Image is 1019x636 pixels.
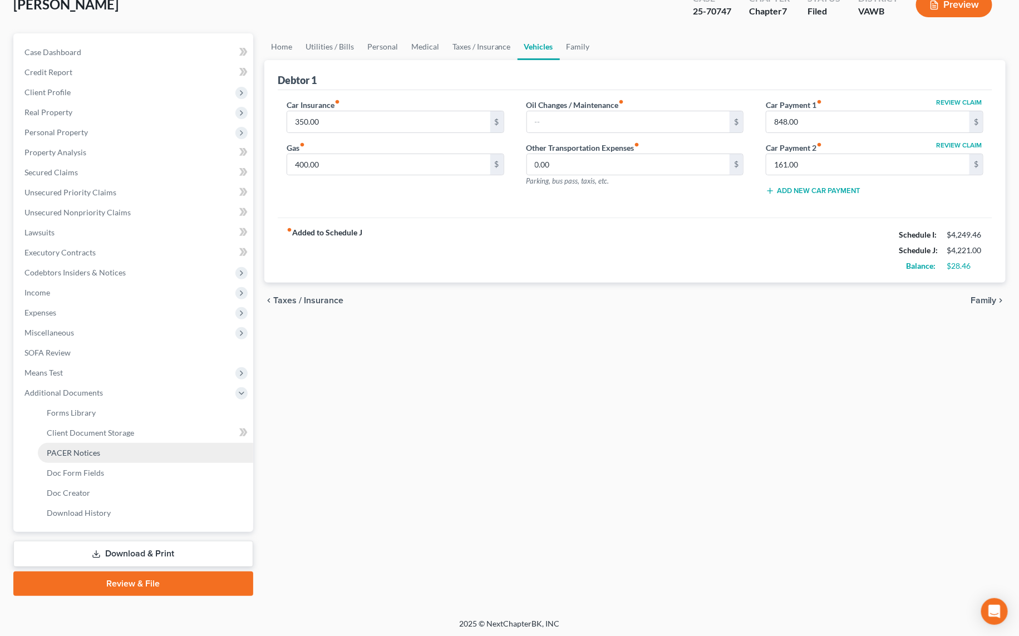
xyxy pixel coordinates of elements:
input: -- [766,154,969,175]
span: Forms Library [47,408,96,417]
div: $ [969,154,983,175]
i: fiber_manual_record [816,99,822,105]
span: Parking, bus pass, taxis, etc. [526,176,609,185]
span: Client Profile [24,87,71,97]
a: Home [264,33,299,60]
span: Unsecured Nonpriority Claims [24,208,131,217]
a: Forms Library [38,403,253,423]
span: Family [971,296,997,305]
span: Client Document Storage [47,428,134,437]
a: Client Document Storage [38,423,253,443]
span: Income [24,288,50,297]
span: Property Analysis [24,147,86,157]
a: Taxes / Insurance [446,33,518,60]
strong: Schedule J: [899,245,938,255]
input: -- [766,111,969,132]
label: Car Insurance [287,99,340,111]
div: $ [490,111,504,132]
label: Gas [287,142,305,154]
span: Doc Form Fields [47,468,104,477]
i: fiber_manual_record [299,142,305,147]
div: $ [490,154,504,175]
strong: Schedule I: [899,230,937,239]
span: Means Test [24,368,63,377]
input: -- [527,154,730,175]
a: Family [560,33,597,60]
a: Property Analysis [16,142,253,162]
div: $28.46 [947,260,983,272]
i: fiber_manual_record [334,99,340,105]
a: Executory Contracts [16,243,253,263]
div: $4,221.00 [947,245,983,256]
div: Open Intercom Messenger [981,598,1008,625]
span: Lawsuits [24,228,55,237]
input: -- [287,111,490,132]
i: chevron_right [997,296,1006,305]
span: Secured Claims [24,167,78,177]
span: Unsecured Priority Claims [24,188,116,197]
span: Personal Property [24,127,88,137]
a: Doc Form Fields [38,463,253,483]
a: Unsecured Nonpriority Claims [16,203,253,223]
span: Expenses [24,308,56,317]
a: Secured Claims [16,162,253,183]
div: $4,249.46 [947,229,983,240]
span: Doc Creator [47,488,90,497]
div: $ [730,154,743,175]
span: Executory Contracts [24,248,96,257]
span: Case Dashboard [24,47,81,57]
span: Credit Report [24,67,72,77]
i: fiber_manual_record [619,99,624,105]
i: fiber_manual_record [634,142,640,147]
a: Case Dashboard [16,42,253,62]
span: Taxes / Insurance [273,296,343,305]
i: chevron_left [264,296,273,305]
a: Personal [361,33,405,60]
button: chevron_left Taxes / Insurance [264,296,343,305]
button: Family chevron_right [971,296,1006,305]
button: Review Claim [934,142,983,149]
div: 25-70747 [693,5,731,18]
a: Download & Print [13,541,253,567]
div: Chapter [749,5,790,18]
a: Credit Report [16,62,253,82]
div: $ [730,111,743,132]
a: PACER Notices [38,443,253,463]
span: Miscellaneous [24,328,74,337]
span: SOFA Review [24,348,71,357]
div: Filed [808,5,840,18]
label: Other Transportation Expenses [526,142,640,154]
span: Real Property [24,107,72,117]
input: -- [527,111,730,132]
a: Vehicles [518,33,560,60]
button: Review Claim [934,99,983,106]
label: Car Payment 1 [766,99,822,111]
div: $ [969,111,983,132]
a: Medical [405,33,446,60]
strong: Added to Schedule J [287,227,362,274]
a: Unsecured Priority Claims [16,183,253,203]
a: Doc Creator [38,483,253,503]
span: PACER Notices [47,448,100,457]
input: -- [287,154,490,175]
label: Oil Changes / Maintenance [526,99,624,111]
i: fiber_manual_record [287,227,292,233]
div: Debtor 1 [278,73,317,87]
a: Download History [38,503,253,523]
div: VAWB [858,5,898,18]
button: Add New Car Payment [766,186,860,195]
span: Additional Documents [24,388,103,397]
label: Car Payment 2 [766,142,822,154]
a: SOFA Review [16,343,253,363]
a: Review & File [13,571,253,596]
a: Utilities / Bills [299,33,361,60]
span: 7 [782,6,787,16]
span: Download History [47,508,111,517]
i: fiber_manual_record [816,142,822,147]
span: Codebtors Insiders & Notices [24,268,126,277]
a: Lawsuits [16,223,253,243]
strong: Balance: [906,261,936,270]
